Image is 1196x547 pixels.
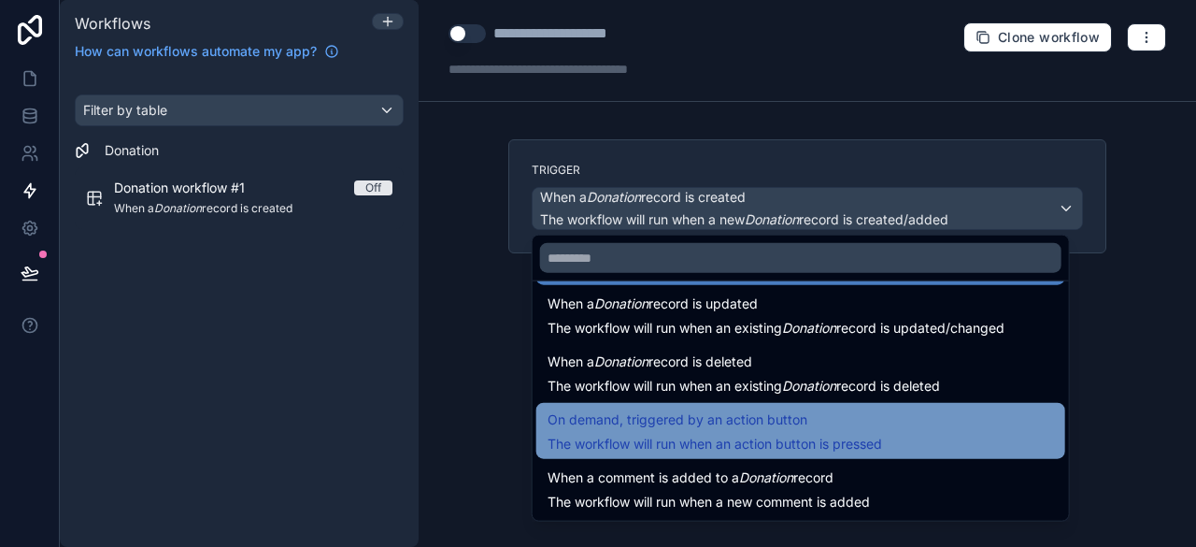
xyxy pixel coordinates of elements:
em: Donation [739,469,793,485]
span: The workflow will run when an existing record is deleted [548,378,940,394]
em: Donation [594,295,648,311]
span: The workflow will run when an existing record is updated/changed [548,320,1004,336]
span: When a record is deleted [548,351,752,373]
span: The workflow will run when a new comment is added [548,494,870,510]
span: On demand, triggered by an action button [548,409,807,431]
em: Donation [782,378,836,394]
em: Donation [782,320,836,336]
em: Donation [594,353,648,369]
span: When a comment is added to a record [548,467,833,489]
span: The workflow will run when an action button is pressed [548,436,882,452]
span: When a record is updated [548,293,758,315]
